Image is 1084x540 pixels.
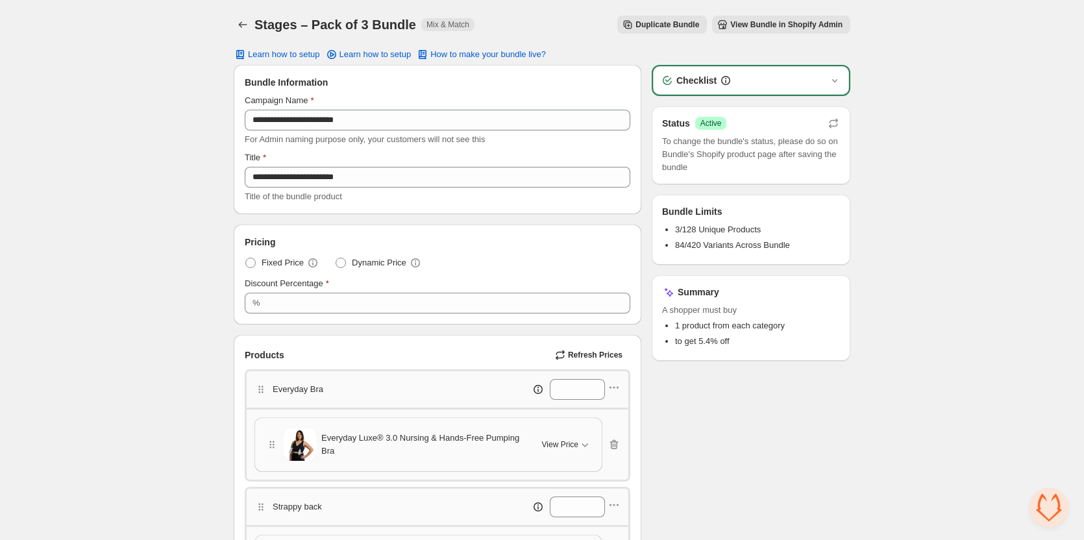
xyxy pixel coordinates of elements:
span: View Bundle in Shopify Admin [730,19,843,30]
label: Campaign Name [245,94,314,107]
span: Bundle Information [245,76,328,89]
span: Dynamic Price [352,256,406,269]
span: Everyday Luxe® 3.0 Nursing & Hands-Free Pumping Bra [321,432,526,458]
span: Title of the bundle product [245,191,342,201]
li: 1 product from each category [675,319,840,332]
span: How to make your bundle live? [430,49,546,60]
span: Active [700,118,722,129]
h3: Summary [678,286,719,299]
span: 3/128 Unique Products [675,225,761,234]
h1: Stages – Pack of 3 Bundle [254,17,416,32]
button: Refresh Prices [550,346,630,364]
h3: Status [662,117,690,130]
span: For Admin naming purpose only, your customers will not see this [245,134,485,144]
button: Learn how to setup [226,45,328,64]
div: Open chat [1029,488,1068,527]
button: Back [234,16,252,34]
span: Duplicate Bundle [635,19,699,30]
span: Learn how to setup [248,49,320,60]
a: Learn how to setup [317,45,419,64]
span: Mix & Match [426,19,469,30]
p: Strappy back [273,500,322,513]
h3: Checklist [676,74,717,87]
button: View Bundle in Shopify Admin [712,16,850,34]
span: A shopper must buy [662,304,840,317]
div: % [253,297,260,310]
li: to get 5.4% off [675,335,840,348]
h3: Bundle Limits [662,205,722,218]
p: Everyday Bra [273,383,323,396]
span: 84/420 Variants Across Bundle [675,240,790,250]
span: View Price [542,439,578,450]
button: How to make your bundle live? [408,45,554,64]
span: To change the bundle's status, please do so on Bundle's Shopify product page after saving the bundle [662,135,840,174]
button: View Price [534,434,599,455]
span: Fixed Price [262,256,304,269]
span: Learn how to setup [339,49,412,60]
span: Products [245,349,284,362]
label: Discount Percentage [245,277,329,290]
span: Pricing [245,236,275,249]
button: Duplicate Bundle [617,16,707,34]
img: Everyday Luxe® 3.0 Nursing & Hands-Free Pumping Bra [284,428,316,461]
label: Title [245,151,266,164]
span: Refresh Prices [568,350,622,360]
